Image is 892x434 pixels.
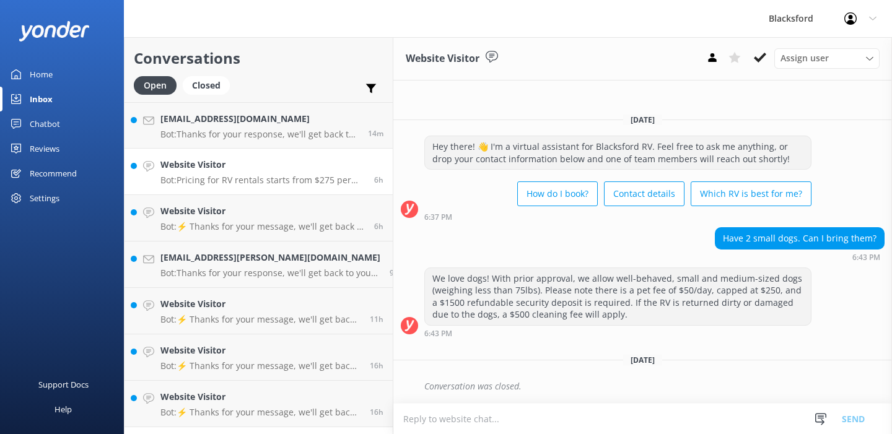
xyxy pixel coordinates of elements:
[424,212,811,221] div: Aug 19 2025 06:37pm (UTC -06:00) America/Chihuahua
[30,87,53,111] div: Inbox
[183,76,230,95] div: Closed
[160,407,361,418] p: Bot: ⚡ Thanks for your message, we'll get back to you as soon as we can. You're also welcome to k...
[691,181,811,206] button: Which RV is best for me?
[424,214,452,221] strong: 6:37 PM
[125,195,393,241] a: Website VisitorBot:⚡ Thanks for your message, we'll get back to you as soon as we can. You're als...
[125,149,393,195] a: Website VisitorBot:Pricing for RV rentals starts from $275 per day, but it can vary based on loca...
[160,344,361,357] h4: Website Visitor
[134,46,383,70] h2: Conversations
[30,161,77,186] div: Recommend
[160,175,365,186] p: Bot: Pricing for RV rentals starts from $275 per day, but it can vary based on location, RV type,...
[390,267,399,278] span: Sep 02 2025 11:16pm (UTC -06:00) America/Chihuahua
[125,102,393,149] a: [EMAIL_ADDRESS][DOMAIN_NAME]Bot:Thanks for your response, we'll get back to you as soon as we can...
[604,181,684,206] button: Contact details
[134,76,177,95] div: Open
[19,21,90,41] img: yonder-white-logo.png
[160,158,365,171] h4: Website Visitor
[623,355,662,365] span: [DATE]
[780,51,829,65] span: Assign user
[368,128,383,139] span: Sep 03 2025 08:07am (UTC -06:00) America/Chihuahua
[160,297,361,311] h4: Website Visitor
[160,360,361,371] p: Bot: ⚡ Thanks for your message, we'll get back to you as soon as we can. You're also welcome to k...
[160,314,361,325] p: Bot: ⚡ Thanks for your message, we'll get back to you as soon as we can. You're also welcome to k...
[55,397,72,422] div: Help
[715,228,884,249] div: Have 2 small dogs. Can I bring them?
[370,314,383,324] span: Sep 02 2025 08:39pm (UTC -06:00) America/Chihuahua
[424,329,811,337] div: Aug 19 2025 06:43pm (UTC -06:00) America/Chihuahua
[30,111,60,136] div: Chatbot
[370,407,383,417] span: Sep 02 2025 03:44pm (UTC -06:00) America/Chihuahua
[370,360,383,371] span: Sep 02 2025 03:52pm (UTC -06:00) America/Chihuahua
[424,330,452,337] strong: 6:43 PM
[160,267,380,279] p: Bot: Thanks for your response, we'll get back to you as soon as we can during opening hours.
[30,186,59,210] div: Settings
[715,253,885,261] div: Aug 19 2025 06:43pm (UTC -06:00) America/Chihuahua
[125,241,393,288] a: [EMAIL_ADDRESS][PERSON_NAME][DOMAIN_NAME]Bot:Thanks for your response, we'll get back to you as s...
[425,268,811,325] div: We love dogs! With prior approval, we allow well-behaved, small and medium-sized dogs (weighing l...
[134,78,183,92] a: Open
[38,372,89,397] div: Support Docs
[183,78,236,92] a: Closed
[160,390,361,404] h4: Website Visitor
[160,204,365,218] h4: Website Visitor
[401,376,885,397] div: 2025-08-20T15:22:10.693
[374,175,383,185] span: Sep 03 2025 02:08am (UTC -06:00) America/Chihuahua
[30,136,59,161] div: Reviews
[623,115,662,125] span: [DATE]
[424,376,885,397] div: Conversation was closed.
[374,221,383,232] span: Sep 03 2025 01:37am (UTC -06:00) America/Chihuahua
[30,62,53,87] div: Home
[125,381,393,427] a: Website VisitorBot:⚡ Thanks for your message, we'll get back to you as soon as we can. You're als...
[852,254,880,261] strong: 6:43 PM
[774,48,880,68] div: Assign User
[160,112,359,126] h4: [EMAIL_ADDRESS][DOMAIN_NAME]
[160,251,380,264] h4: [EMAIL_ADDRESS][PERSON_NAME][DOMAIN_NAME]
[125,288,393,334] a: Website VisitorBot:⚡ Thanks for your message, we'll get back to you as soon as we can. You're als...
[517,181,598,206] button: How do I book?
[425,136,811,169] div: Hey there! 👋 I'm a virtual assistant for Blacksford RV. Feel free to ask me anything, or drop you...
[406,51,479,67] h3: Website Visitor
[160,129,359,140] p: Bot: Thanks for your response, we'll get back to you as soon as we can during opening hours.
[125,334,393,381] a: Website VisitorBot:⚡ Thanks for your message, we'll get back to you as soon as we can. You're als...
[160,221,365,232] p: Bot: ⚡ Thanks for your message, we'll get back to you as soon as we can. You're also welcome to k...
